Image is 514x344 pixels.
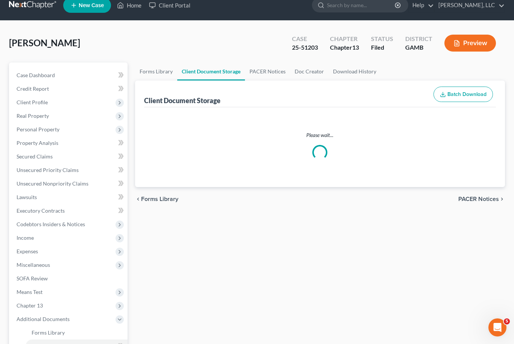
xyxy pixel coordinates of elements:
[79,3,104,8] span: New Case
[11,204,128,218] a: Executory Contracts
[146,131,495,139] p: Please wait...
[11,150,128,163] a: Secured Claims
[292,43,318,52] div: 25-51203
[433,87,493,102] button: Batch Download
[290,62,328,81] a: Doc Creator
[504,318,510,324] span: 5
[11,163,128,177] a: Unsecured Priority Claims
[11,136,128,150] a: Property Analysis
[330,43,359,52] div: Chapter
[17,248,38,254] span: Expenses
[371,43,393,52] div: Filed
[330,35,359,43] div: Chapter
[17,207,65,214] span: Executory Contracts
[447,91,487,97] span: Batch Download
[17,234,34,241] span: Income
[26,326,128,339] a: Forms Library
[17,180,88,187] span: Unsecured Nonpriority Claims
[144,96,221,105] div: Client Document Storage
[135,62,177,81] a: Forms Library
[328,62,381,81] a: Download History
[17,289,43,295] span: Means Test
[11,190,128,204] a: Lawsuits
[245,62,290,81] a: PACER Notices
[458,196,499,202] span: PACER Notices
[17,167,79,173] span: Unsecured Priority Claims
[9,37,80,48] span: [PERSON_NAME]
[17,126,59,132] span: Personal Property
[17,221,85,227] span: Codebtors Insiders & Notices
[17,302,43,309] span: Chapter 13
[17,99,48,105] span: Client Profile
[11,177,128,190] a: Unsecured Nonpriority Claims
[135,196,178,202] button: chevron_left Forms Library
[371,35,393,43] div: Status
[17,113,49,119] span: Real Property
[352,44,359,51] span: 13
[499,196,505,202] i: chevron_right
[11,272,128,285] a: SOFA Review
[177,62,245,81] a: Client Document Storage
[17,72,55,78] span: Case Dashboard
[17,262,50,268] span: Miscellaneous
[141,196,178,202] span: Forms Library
[135,196,141,202] i: chevron_left
[292,35,318,43] div: Case
[17,140,58,146] span: Property Analysis
[458,196,505,202] button: PACER Notices chevron_right
[17,85,49,92] span: Credit Report
[17,275,48,282] span: SOFA Review
[11,82,128,96] a: Credit Report
[17,153,53,160] span: Secured Claims
[11,68,128,82] a: Case Dashboard
[405,43,432,52] div: GAMB
[488,318,506,336] iframe: Intercom live chat
[444,35,496,52] button: Preview
[405,35,432,43] div: District
[17,194,37,200] span: Lawsuits
[17,316,70,322] span: Additional Documents
[32,329,65,336] span: Forms Library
